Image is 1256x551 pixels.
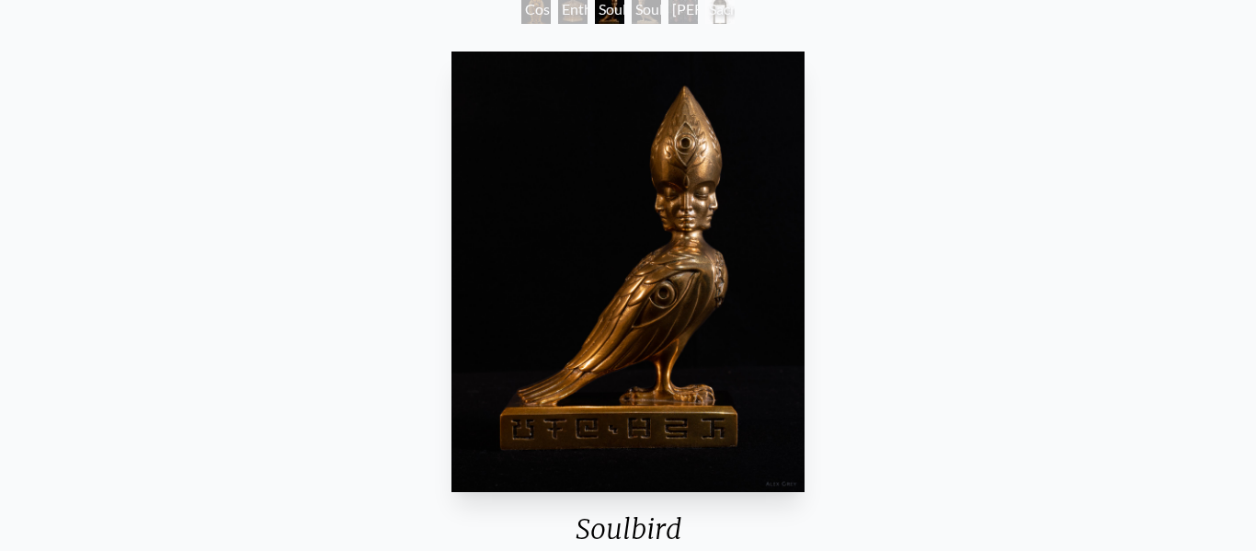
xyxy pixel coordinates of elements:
img: small-soul-bird-side-watermarked.jpg [451,52,804,492]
